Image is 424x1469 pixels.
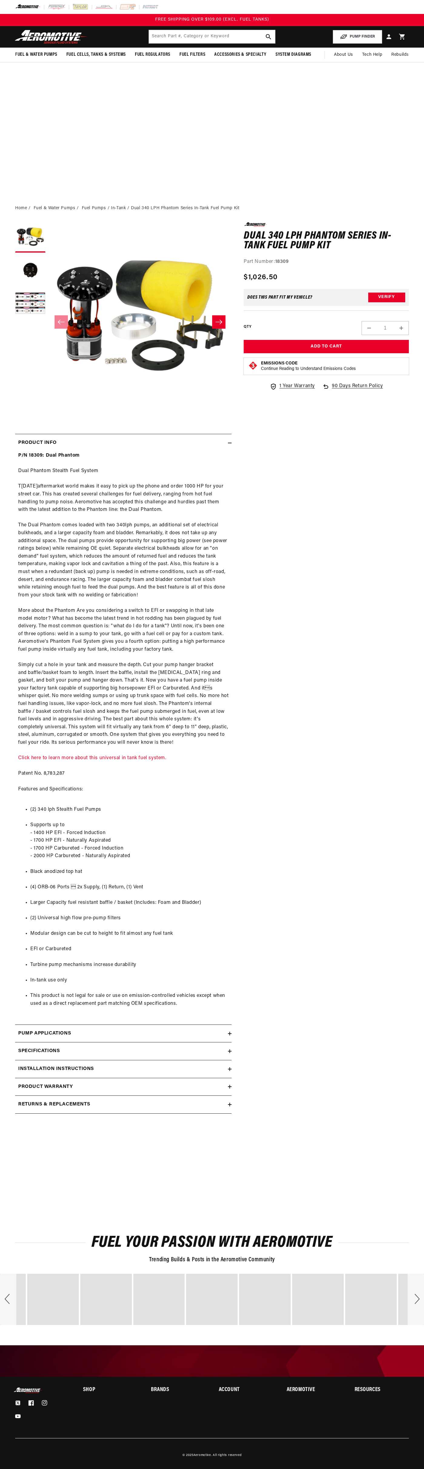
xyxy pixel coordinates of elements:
[213,1454,242,1457] small: All rights reserved
[287,1387,341,1393] summary: Aeromotive
[18,1083,73,1091] h2: Product warranty
[130,48,175,62] summary: Fuel Regulators
[271,48,316,62] summary: System Diagrams
[239,1274,291,1325] div: image number 14
[13,30,89,44] img: Aeromotive
[322,382,383,396] a: 90 Days Return Policy
[15,289,45,319] button: Load image 3 in gallery view
[193,1454,211,1457] a: Aeromotive
[244,340,409,354] button: Add to Cart
[133,1274,185,1325] div: image number 12
[15,1096,232,1113] summary: Returns & replacements
[111,205,131,212] li: In-Tank
[13,1387,43,1393] img: Aeromotive
[30,992,229,1008] li: This product is not legal for sale or use on emission-controlled vehicles except when used as a d...
[244,324,251,330] label: QTY
[55,315,68,329] button: Slide left
[355,1387,409,1393] summary: Resources
[261,361,356,372] button: Emissions CodeContinue Reading to Understand Emissions Codes
[62,48,130,62] summary: Fuel Cells, Tanks & Systems
[15,256,45,286] button: Load image 2 in gallery view
[15,1236,409,1250] h2: Fuel Your Passion with Aeromotive
[333,30,382,44] button: PUMP FINDER
[179,52,205,58] span: Fuel Filters
[18,1030,71,1038] h2: Pump Applications
[244,231,409,250] h1: Dual 340 LPH Phantom Series In-Tank Fuel Pump Kit
[239,1274,291,1325] div: Photo from a Shopper
[292,1274,344,1325] div: image number 15
[30,899,229,907] li: Larger Capacity fuel resistant baffle / basket (Includes: Foam and Bladder)
[279,382,315,390] span: 1 Year Warranty
[408,1274,424,1325] div: Next
[345,1274,397,1325] div: Photo from a Shopper
[27,1274,79,1325] div: Photo from a Shopper
[210,48,271,62] summary: Accessories & Specialty
[15,1060,232,1078] summary: Installation Instructions
[30,821,229,860] li: Supports up to - 1400 HP EFI - Forced Induction - 1700 HP EFI - Naturally Aspirated - 1700 HP Car...
[149,30,275,43] input: Search by Part Number, Category or Keyword
[212,315,225,329] button: Slide right
[15,52,57,58] span: Fuel & Water Pumps
[82,205,106,212] a: Fuel Pumps
[15,1025,232,1042] summary: Pump Applications
[247,295,312,300] div: Does This part fit My vehicle?
[261,361,298,366] strong: Emissions Code
[391,52,409,58] span: Rebuilds
[30,945,229,953] li: EFI or Carbureted
[135,52,170,58] span: Fuel Regulators
[18,439,56,447] h2: Product Info
[248,361,258,371] img: Emissions code
[362,52,382,58] span: Tech Help
[133,1274,185,1325] div: Photo from a Shopper
[175,48,210,62] summary: Fuel Filters
[30,868,229,876] li: Black anodized top hat
[80,1274,132,1325] div: Photo from a Shopper
[30,930,229,938] li: Modular design can be cut to height to fit almost any fuel tank
[34,205,75,212] a: Fuel & Water Pumps
[27,1274,79,1325] div: image number 10
[131,205,239,212] li: Dual 340 LPH Phantom Series In-Tank Fuel Pump Kit
[15,1078,232,1096] summary: Product warranty
[329,48,358,62] a: About Us
[15,1042,232,1060] summary: Specifications
[244,258,409,266] div: Part Number:
[332,382,383,396] span: 90 Days Return Policy
[149,1257,275,1263] span: Trending Builds & Posts in the Aeromotive Community
[244,272,278,283] span: $1,026.50
[18,1047,60,1055] h2: Specifications
[186,1274,238,1325] div: image number 13
[18,1101,90,1108] h2: Returns & replacements
[18,756,166,760] a: Click here to learn more about this universal in tank fuel system.
[80,1274,132,1325] div: image number 11
[358,48,387,62] summary: Tech Help
[214,52,266,58] span: Accessories & Specialty
[275,52,311,58] span: System Diagrams
[18,1065,94,1073] h2: Installation Instructions
[387,48,413,62] summary: Rebuilds
[261,366,356,372] p: Continue Reading to Understand Emissions Codes
[368,293,405,302] button: Verify
[15,205,27,212] a: Home
[270,382,315,390] a: 1 Year Warranty
[11,48,62,62] summary: Fuel & Water Pumps
[30,884,229,891] li: (4) ORB-06 Ports  2x Supply, (1) Return, (1) Vent
[83,1387,137,1393] summary: Shop
[219,1387,273,1393] summary: Account
[15,205,409,212] nav: breadcrumbs
[151,1387,205,1393] summary: Brands
[18,453,80,458] strong: P/N 18309: Dual Phantom
[182,1454,212,1457] small: © 2025 .
[30,977,229,984] li: In-tank use only
[334,52,353,57] span: About Us
[262,30,275,43] button: search button
[30,914,229,922] li: (2) Universal high flow pre-pump filters
[15,222,232,422] media-gallery: Gallery Viewer
[66,52,126,58] span: Fuel Cells, Tanks & Systems
[30,961,229,969] li: Turbine pump mechanisms increase durability
[15,452,232,1015] div: Dual Phantom Stealth Fuel System T[DATE]aftermarket world makes it easy to pick up the phone and ...
[292,1274,344,1325] div: Photo from a Shopper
